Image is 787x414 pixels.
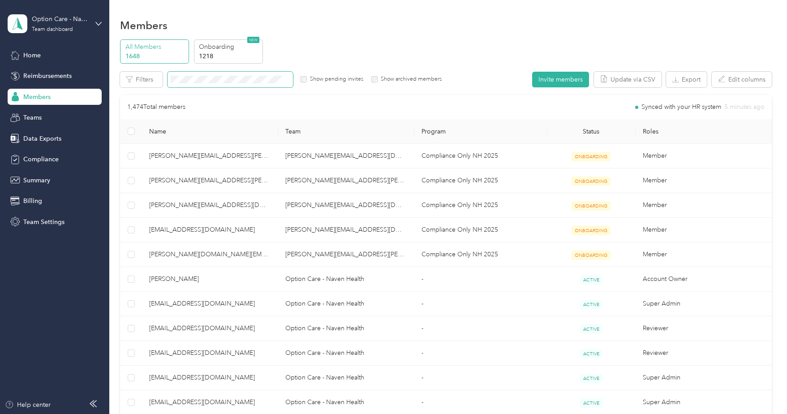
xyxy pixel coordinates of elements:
[572,226,611,235] span: ONBOARDING
[125,52,186,61] p: 1648
[547,119,636,144] th: Status
[149,323,271,333] span: [EMAIL_ADDRESS][DOMAIN_NAME]
[23,176,50,185] span: Summary
[23,71,72,81] span: Reimbursements
[636,366,772,390] td: Super Admin
[142,242,278,267] td: tracy.hughes@navenhealth.com
[572,201,611,211] span: ONBOARDING
[142,292,278,316] td: favr+ocnaven@everlance.com
[532,72,589,87] button: Invite members
[23,113,42,122] span: Teams
[278,218,414,242] td: stacy.feathers@navenhealth.com
[636,144,772,168] td: Member
[580,398,602,408] span: ACTIVE
[149,250,271,259] span: [PERSON_NAME][DOMAIN_NAME][EMAIL_ADDRESS][PERSON_NAME][DOMAIN_NAME]
[278,168,414,193] td: amber.showman@navenhealth.com
[142,218,278,242] td: sarsi.tearle@navenhealth.com
[547,144,636,168] td: ONBOARDING
[142,316,278,341] td: favr1+ocnaven@everlance.com
[199,42,260,52] p: Onboarding
[572,152,611,161] span: ONBOARDING
[149,274,271,284] span: [PERSON_NAME]
[125,42,186,52] p: All Members
[414,341,547,366] td: -
[32,27,73,32] div: Team dashboard
[247,37,259,43] span: NEW
[636,316,772,341] td: Reviewer
[414,292,547,316] td: -
[666,72,707,87] button: Export
[278,316,414,341] td: Option Care - Naven Health
[572,250,611,260] span: ONBOARDING
[580,275,602,285] span: ACTIVE
[120,21,168,30] h1: Members
[547,218,636,242] td: ONBOARDING
[547,193,636,218] td: ONBOARDING
[737,364,787,414] iframe: Everlance-gr Chat Button Frame
[142,119,278,144] th: Name
[378,75,442,83] label: Show archived members
[149,151,271,161] span: [PERSON_NAME][EMAIL_ADDRESS][PERSON_NAME][DOMAIN_NAME]
[580,300,602,309] span: ACTIVE
[149,176,271,185] span: [PERSON_NAME][EMAIL_ADDRESS][PERSON_NAME][DOMAIN_NAME]
[278,267,414,292] td: Option Care - Naven Health
[278,366,414,390] td: Option Care - Naven Health
[636,341,772,366] td: Reviewer
[23,134,61,143] span: Data Exports
[142,366,278,390] td: favr+criggs@everlance.com
[547,168,636,193] td: ONBOARDING
[149,397,271,407] span: [EMAIL_ADDRESS][DOMAIN_NAME]
[636,168,772,193] td: Member
[23,51,41,60] span: Home
[278,193,414,218] td: stacy.feathers@navenhealth.com
[724,104,765,110] span: 5 minutes ago
[414,316,547,341] td: -
[712,72,772,87] button: Edit columns
[5,400,51,410] button: Help center
[32,14,88,24] div: Option Care - Naven Health
[142,144,278,168] td: betty.hass@navenhealth.com
[120,72,163,87] button: Filters
[127,102,185,112] p: 1,474 Total members
[414,366,547,390] td: -
[572,177,611,186] span: ONBOARDING
[414,119,547,144] th: Program
[414,267,547,292] td: -
[149,373,271,383] span: [EMAIL_ADDRESS][DOMAIN_NAME]
[199,52,260,61] p: 1218
[594,72,662,87] button: Update via CSV
[142,341,278,366] td: favr2+ocnaven@everlance.com
[636,242,772,267] td: Member
[641,104,721,110] span: Synced with your HR system
[142,168,278,193] td: cameron.yoder@navenhealth.com
[278,292,414,316] td: Option Care - Naven Health
[278,341,414,366] td: Option Care - Naven Health
[580,374,602,383] span: ACTIVE
[414,218,547,242] td: Compliance Only NH 2025
[636,119,772,144] th: Roles
[23,196,42,206] span: Billing
[23,155,59,164] span: Compliance
[414,193,547,218] td: Compliance Only NH 2025
[23,217,65,227] span: Team Settings
[636,218,772,242] td: Member
[23,92,51,102] span: Members
[414,144,547,168] td: Compliance Only NH 2025
[636,267,772,292] td: Account Owner
[636,193,772,218] td: Member
[580,349,602,358] span: ACTIVE
[142,267,278,292] td: Adrienne Tignino
[149,225,271,235] span: [EMAIL_ADDRESS][DOMAIN_NAME]
[307,75,363,83] label: Show pending invites
[142,193,278,218] td: nicholas.kringie@navenhealth.com
[414,242,547,267] td: Compliance Only NH 2025
[414,168,547,193] td: Compliance Only NH 2025
[149,128,271,135] span: Name
[580,324,602,334] span: ACTIVE
[149,348,271,358] span: [EMAIL_ADDRESS][DOMAIN_NAME]
[149,200,271,210] span: [PERSON_NAME][EMAIL_ADDRESS][DOMAIN_NAME]
[547,242,636,267] td: ONBOARDING
[278,144,414,168] td: stacy.feathers@navenhealth.com
[636,292,772,316] td: Super Admin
